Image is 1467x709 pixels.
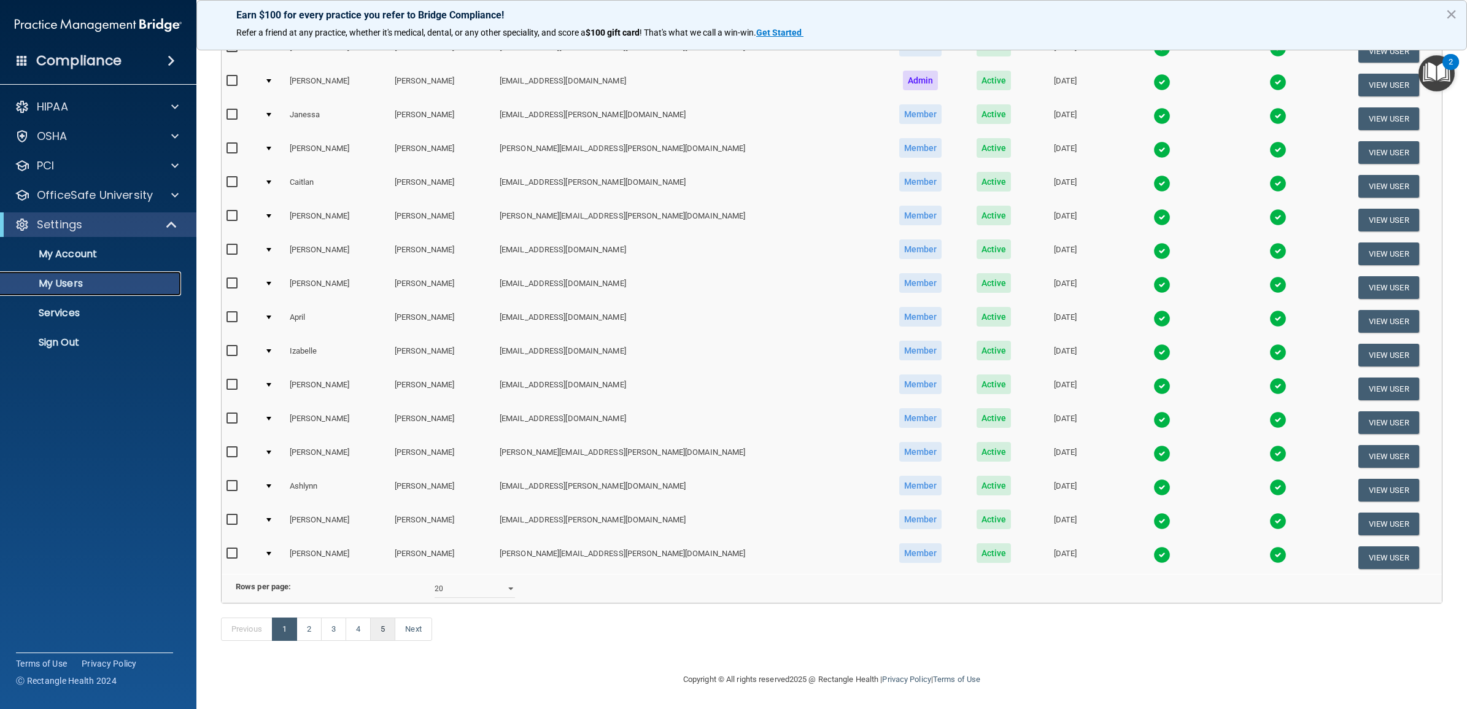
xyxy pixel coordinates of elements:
[390,507,495,541] td: [PERSON_NAME]
[1028,68,1104,102] td: [DATE]
[236,582,291,591] b: Rows per page:
[977,206,1012,225] span: Active
[1358,40,1419,63] button: View User
[37,188,153,203] p: OfficeSafe University
[15,13,182,37] img: PMB logo
[1358,175,1419,198] button: View User
[1028,203,1104,237] td: [DATE]
[586,28,640,37] strong: $100 gift card
[1153,209,1171,226] img: tick.e7d51cea.svg
[1358,344,1419,366] button: View User
[285,473,390,507] td: Ashlynn
[1358,74,1419,96] button: View User
[285,541,390,574] td: [PERSON_NAME]
[1358,276,1419,299] button: View User
[390,203,495,237] td: [PERSON_NAME]
[899,239,942,259] span: Member
[1358,513,1419,535] button: View User
[390,271,495,304] td: [PERSON_NAME]
[1028,237,1104,271] td: [DATE]
[390,440,495,473] td: [PERSON_NAME]
[285,169,390,203] td: Caitlan
[1028,440,1104,473] td: [DATE]
[899,273,942,293] span: Member
[82,657,137,670] a: Privacy Policy
[395,618,432,641] a: Next
[977,104,1012,124] span: Active
[8,336,176,349] p: Sign Out
[390,237,495,271] td: [PERSON_NAME]
[1153,479,1171,496] img: tick.e7d51cea.svg
[756,28,802,37] strong: Get Started
[495,203,881,237] td: [PERSON_NAME][EMAIL_ADDRESS][PERSON_NAME][DOMAIN_NAME]
[495,271,881,304] td: [EMAIL_ADDRESS][DOMAIN_NAME]
[390,338,495,372] td: [PERSON_NAME]
[16,657,67,670] a: Terms of Use
[1153,107,1171,125] img: tick.e7d51cea.svg
[1028,169,1104,203] td: [DATE]
[285,34,390,68] td: [PERSON_NAME]
[977,341,1012,360] span: Active
[1269,513,1287,530] img: tick.e7d51cea.svg
[899,172,942,192] span: Member
[1028,136,1104,169] td: [DATE]
[899,374,942,394] span: Member
[1153,344,1171,361] img: tick.e7d51cea.svg
[1153,445,1171,462] img: tick.e7d51cea.svg
[1358,141,1419,164] button: View User
[8,248,176,260] p: My Account
[899,206,942,225] span: Member
[903,71,939,90] span: Admin
[977,71,1012,90] span: Active
[1269,344,1287,361] img: tick.e7d51cea.svg
[756,28,803,37] a: Get Started
[977,543,1012,563] span: Active
[1358,378,1419,400] button: View User
[1153,546,1171,564] img: tick.e7d51cea.svg
[15,129,179,144] a: OSHA
[495,169,881,203] td: [EMAIL_ADDRESS][PERSON_NAME][DOMAIN_NAME]
[37,158,54,173] p: PCI
[1419,55,1455,91] button: Open Resource Center, 2 new notifications
[882,675,931,684] a: Privacy Policy
[8,307,176,319] p: Services
[390,372,495,406] td: [PERSON_NAME]
[495,304,881,338] td: [EMAIL_ADDRESS][DOMAIN_NAME]
[390,406,495,440] td: [PERSON_NAME]
[1269,107,1287,125] img: tick.e7d51cea.svg
[1358,242,1419,265] button: View User
[285,338,390,372] td: Izabelle
[15,217,178,232] a: Settings
[285,203,390,237] td: [PERSON_NAME]
[1269,310,1287,327] img: tick.e7d51cea.svg
[390,304,495,338] td: [PERSON_NAME]
[1269,74,1287,91] img: tick.e7d51cea.svg
[495,372,881,406] td: [EMAIL_ADDRESS][DOMAIN_NAME]
[1269,209,1287,226] img: tick.e7d51cea.svg
[899,307,942,327] span: Member
[977,307,1012,327] span: Active
[495,34,881,68] td: [PERSON_NAME][EMAIL_ADDRESS][PERSON_NAME][DOMAIN_NAME]
[15,99,179,114] a: HIPAA
[1358,479,1419,502] button: View User
[390,68,495,102] td: [PERSON_NAME]
[1269,175,1287,192] img: tick.e7d51cea.svg
[1028,507,1104,541] td: [DATE]
[899,138,942,158] span: Member
[1358,107,1419,130] button: View User
[495,406,881,440] td: [EMAIL_ADDRESS][DOMAIN_NAME]
[1153,310,1171,327] img: tick.e7d51cea.svg
[933,675,980,684] a: Terms of Use
[1028,406,1104,440] td: [DATE]
[390,34,495,68] td: [PERSON_NAME]
[1028,372,1104,406] td: [DATE]
[1153,411,1171,428] img: tick.e7d51cea.svg
[285,406,390,440] td: [PERSON_NAME]
[1153,513,1171,530] img: tick.e7d51cea.svg
[608,660,1056,699] div: Copyright © All rights reserved 2025 @ Rectangle Health | |
[899,341,942,360] span: Member
[285,507,390,541] td: [PERSON_NAME]
[899,476,942,495] span: Member
[285,271,390,304] td: [PERSON_NAME]
[495,507,881,541] td: [EMAIL_ADDRESS][PERSON_NAME][DOMAIN_NAME]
